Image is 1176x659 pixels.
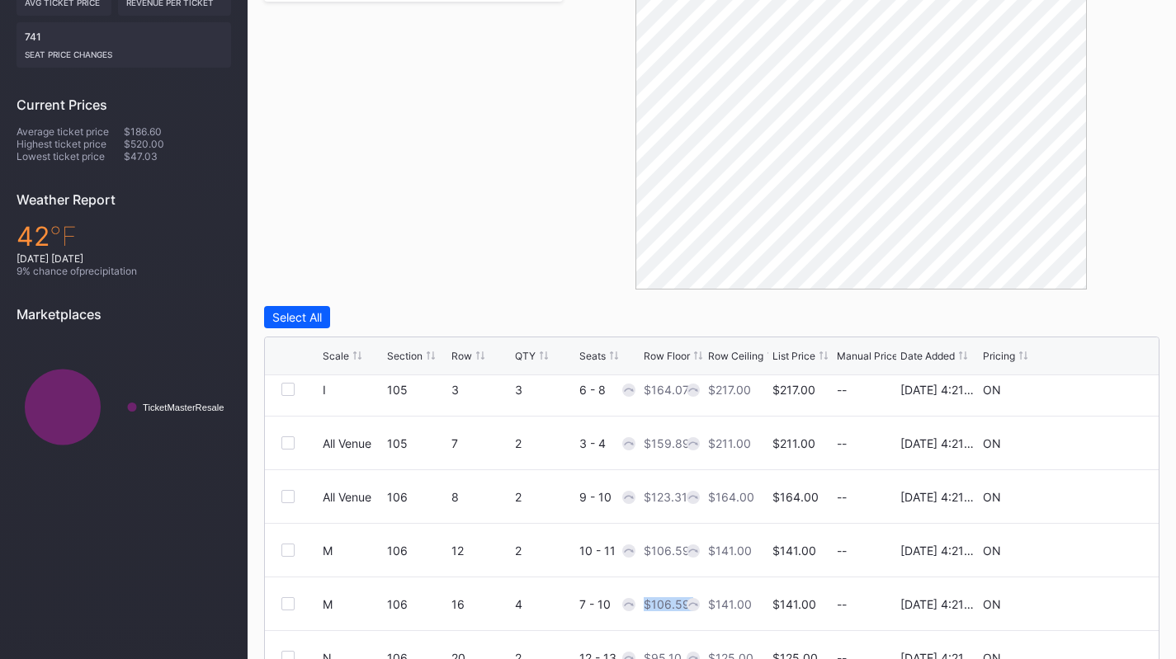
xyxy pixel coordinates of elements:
[323,350,349,362] div: Scale
[708,383,751,397] div: $217.00
[644,544,690,558] div: $106.59
[323,383,326,397] div: I
[837,350,898,362] div: Manual Price
[708,597,752,611] div: $141.00
[644,350,690,362] div: Row Floor
[143,402,224,412] text: TicketMasterResale
[644,597,690,611] div: $106.59
[772,490,819,504] div: $164.00
[515,544,575,558] div: 2
[579,490,640,504] div: 9 - 10
[983,436,1001,450] div: ON
[708,436,751,450] div: $211.00
[17,335,231,479] svg: Chart title
[837,490,897,504] div: --
[124,125,231,138] div: $186.60
[17,306,231,322] div: Marketplaces
[17,220,231,252] div: 42
[17,265,231,277] div: 9 % chance of precipitation
[579,544,640,558] div: 10 - 11
[579,350,606,362] div: Seats
[387,350,423,362] div: Section
[17,96,231,113] div: Current Prices
[387,436,447,450] div: 105
[900,350,955,362] div: Date Added
[837,383,897,397] div: --
[124,150,231,162] div: $47.03
[387,597,447,611] div: 106
[983,490,1001,504] div: ON
[772,597,816,611] div: $141.00
[323,490,371,504] div: All Venue
[837,544,897,558] div: --
[900,436,979,450] div: [DATE] 4:21PM
[515,597,575,611] div: 4
[323,436,371,450] div: All Venue
[644,383,689,397] div: $164.07
[900,383,979,397] div: [DATE] 4:21PM
[451,597,512,611] div: 16
[17,191,231,208] div: Weather Report
[644,436,690,450] div: $159.89
[900,490,979,504] div: [DATE] 4:21PM
[451,490,512,504] div: 8
[772,350,815,362] div: List Price
[579,597,640,611] div: 7 - 10
[579,436,640,450] div: 3 - 4
[983,597,1001,611] div: ON
[983,350,1015,362] div: Pricing
[900,544,979,558] div: [DATE] 4:21PM
[25,43,223,59] div: seat price changes
[387,383,447,397] div: 105
[983,383,1001,397] div: ON
[50,220,77,252] span: ℉
[772,436,815,450] div: $211.00
[515,436,575,450] div: 2
[451,436,512,450] div: 7
[837,597,897,611] div: --
[900,597,979,611] div: [DATE] 4:21PM
[515,490,575,504] div: 2
[772,383,815,397] div: $217.00
[515,383,575,397] div: 3
[708,490,754,504] div: $164.00
[387,544,447,558] div: 106
[17,252,231,265] div: [DATE] [DATE]
[644,490,687,504] div: $123.31
[772,544,816,558] div: $141.00
[983,544,1001,558] div: ON
[579,383,640,397] div: 6 - 8
[17,22,231,68] div: 741
[837,436,897,450] div: --
[17,150,124,162] div: Lowest ticket price
[323,597,333,611] div: M
[264,306,330,328] button: Select All
[708,544,752,558] div: $141.00
[323,544,333,558] div: M
[451,383,512,397] div: 3
[17,138,124,150] div: Highest ticket price
[515,350,536,362] div: QTY
[387,490,447,504] div: 106
[124,138,231,150] div: $520.00
[708,350,763,362] div: Row Ceiling
[272,310,322,324] div: Select All
[451,350,472,362] div: Row
[451,544,512,558] div: 12
[17,125,124,138] div: Average ticket price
